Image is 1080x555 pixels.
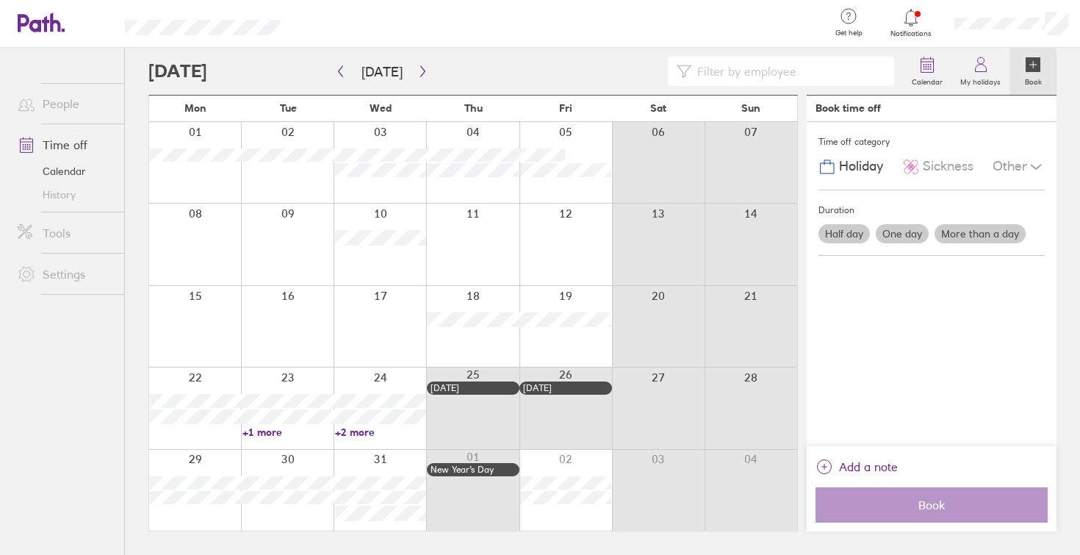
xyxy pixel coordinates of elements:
[280,102,297,114] span: Tue
[923,159,973,174] span: Sickness
[242,426,334,439] a: +1 more
[335,426,426,439] a: +2 more
[1016,74,1051,87] label: Book
[826,498,1037,512] span: Book
[6,89,124,118] a: People
[350,60,414,84] button: [DATE]
[6,259,124,289] a: Settings
[650,102,666,114] span: Sat
[818,224,870,243] label: Half day
[691,57,885,85] input: Filter by employee
[825,29,873,37] span: Get help
[523,383,608,393] div: [DATE]
[839,455,898,479] span: Add a note
[818,199,1045,221] div: Duration
[464,102,483,114] span: Thu
[876,224,929,243] label: One day
[370,102,392,114] span: Wed
[431,383,516,393] div: [DATE]
[816,455,898,479] button: Add a note
[888,29,935,38] span: Notifications
[741,102,760,114] span: Sun
[6,183,124,207] a: History
[559,102,572,114] span: Fri
[839,159,883,174] span: Holiday
[993,153,1045,181] div: Other
[903,48,951,95] a: Calendar
[1009,48,1056,95] a: Book
[6,218,124,248] a: Tools
[816,487,1048,523] button: Book
[818,131,1045,153] div: Time off category
[431,465,516,475] div: New Year’s Day
[935,224,1026,243] label: More than a day
[6,160,124,183] a: Calendar
[6,130,124,160] a: Time off
[951,48,1009,95] a: My holidays
[816,102,881,114] div: Book time off
[888,7,935,38] a: Notifications
[951,74,1009,87] label: My holidays
[184,102,206,114] span: Mon
[903,74,951,87] label: Calendar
